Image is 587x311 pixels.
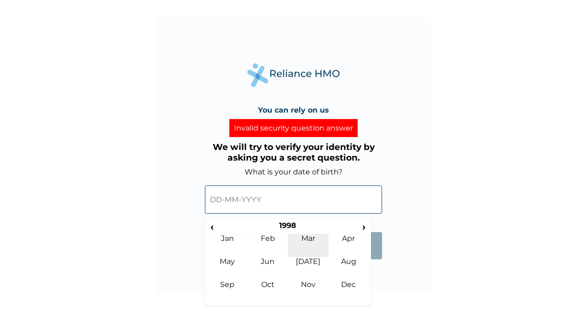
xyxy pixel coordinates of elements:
td: Aug [329,257,369,280]
td: Dec [329,280,369,303]
div: Invalid security question answer [229,119,358,137]
img: Reliance Health's Logo [247,63,340,87]
td: Oct [248,280,288,303]
td: Jan [207,234,248,257]
h4: You can rely on us [258,106,329,114]
td: May [207,257,248,280]
span: › [359,221,369,233]
label: What is your date of birth? [245,167,342,176]
td: Sep [207,280,248,303]
td: [DATE] [288,257,329,280]
td: Nov [288,280,329,303]
input: DD-MM-YYYY [205,185,382,214]
td: Mar [288,234,329,257]
td: Jun [248,257,288,280]
th: 1998 [217,221,359,234]
td: Feb [248,234,288,257]
td: Apr [329,234,369,257]
h3: We will try to verify your identity by asking you a secret question. [205,142,382,163]
span: ‹ [207,221,217,233]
